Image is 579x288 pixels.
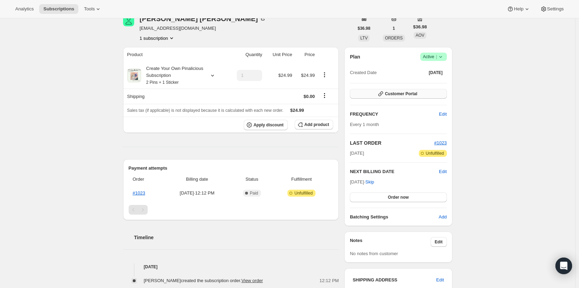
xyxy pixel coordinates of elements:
span: Order now [388,195,409,200]
button: Add product [295,120,333,129]
span: Add product [304,122,329,127]
span: [DATE] · [350,179,374,184]
button: Analytics [11,4,38,14]
button: Edit [432,274,448,286]
span: Edit [436,277,444,283]
button: Shipping actions [319,92,330,99]
span: No notes from customer [350,251,398,256]
span: Edit [439,111,447,118]
button: [DATE] [425,68,447,78]
th: Product [123,47,227,62]
h2: NEXT BILLING DATE [350,168,439,175]
button: Help [503,4,534,14]
span: Apply discount [253,122,284,128]
span: [DATE] [350,150,364,157]
h4: [DATE] [123,263,339,270]
a: #1023 [434,140,447,145]
span: Edit [435,239,443,245]
button: Apply discount [244,120,288,130]
button: Order now [350,192,447,202]
span: Billing date [164,176,230,183]
span: Sales tax (if applicable) is not displayed because it is calculated with each new order. [127,108,284,113]
h3: SHIPPING ADDRESS [353,277,436,283]
span: Help [514,6,523,12]
button: Settings [536,4,568,14]
h2: Timeline [134,234,339,241]
a: View order [241,278,263,283]
span: AOV [416,33,424,38]
img: product img [127,69,141,82]
button: #1023 [434,139,447,146]
span: | [436,54,437,60]
nav: Pagination [129,205,334,215]
span: ORDERS [385,36,403,40]
h6: Batching Settings [350,214,439,220]
th: Quantity [227,47,264,62]
span: $24.99 [301,73,315,78]
span: $0.00 [303,94,315,99]
span: $24.99 [278,73,292,78]
small: 2 Pins + 1 Sticker [146,80,179,85]
th: Order [129,172,162,187]
span: Skip [365,179,374,186]
button: Skip [361,177,378,188]
span: [DATE] [429,70,443,75]
button: Add [434,211,451,223]
span: Settings [547,6,564,12]
span: Analytics [15,6,34,12]
button: Edit [431,237,447,247]
button: Tools [80,4,106,14]
span: Lisa Halverson [123,15,134,26]
button: Product actions [140,35,175,42]
span: Active [423,53,444,60]
span: Created Date [350,69,377,76]
button: $36.98 [354,24,375,33]
span: [DATE] · 12:12 PM [164,190,230,197]
span: 12:12 PM [320,277,339,284]
button: Product actions [319,71,330,79]
th: Price [294,47,317,62]
span: [PERSON_NAME] created the subscription order. [144,278,263,283]
button: Edit [435,109,451,120]
span: $36.98 [413,24,427,30]
span: Every 1 month [350,122,379,127]
span: Subscriptions [43,6,74,12]
h2: FREQUENCY [350,111,439,118]
span: Fulfillment [274,176,329,183]
span: Status [234,176,270,183]
th: Unit Price [264,47,294,62]
a: #1023 [133,190,145,196]
h2: Plan [350,53,360,60]
h2: Payment attempts [129,165,334,172]
span: 1 [393,26,395,31]
span: Paid [250,190,258,196]
th: Shipping [123,89,227,104]
h3: Notes [350,237,431,247]
div: Create Your Own Pinalicious Subscription [141,65,204,86]
button: Subscriptions [39,4,78,14]
span: [EMAIL_ADDRESS][DOMAIN_NAME] [140,25,266,32]
span: Customer Portal [385,91,417,97]
button: Customer Portal [350,89,447,99]
button: 1 [389,24,399,33]
span: $36.98 [358,26,371,31]
span: Unfulfilled [426,151,444,156]
span: Unfulfilled [294,190,313,196]
div: Open Intercom Messenger [555,258,572,274]
h2: LAST ORDER [350,139,434,146]
span: Add [439,214,447,220]
span: LTV [360,36,368,40]
span: Tools [84,6,95,12]
span: $24.99 [290,108,304,113]
button: Edit [439,168,447,175]
div: [PERSON_NAME] [PERSON_NAME] [140,15,266,22]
